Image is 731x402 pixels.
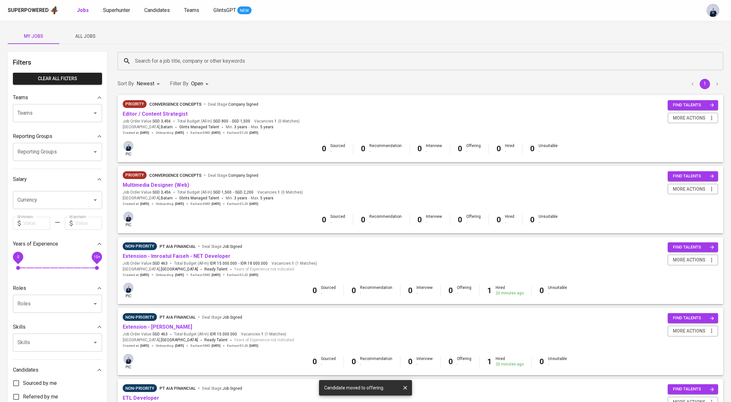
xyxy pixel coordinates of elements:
a: Teams [184,6,201,15]
a: Extension - [PERSON_NAME] [123,324,192,330]
span: Total Budget (All-In) [174,332,237,337]
span: Job Order Value [123,332,168,337]
span: 0 [17,254,19,259]
input: Value [75,217,102,230]
span: Convergence Concepts [149,102,201,107]
span: [GEOGRAPHIC_DATA] , [123,124,173,131]
p: Newest [137,80,154,88]
span: [GEOGRAPHIC_DATA] , [123,266,198,273]
div: Hired [505,143,514,154]
span: Deal Stage : [202,315,242,320]
b: 0 [530,144,535,153]
span: SGD 463 [152,332,168,337]
span: Earliest ECJD : [227,344,258,348]
span: IDR 15.000.000 [210,332,237,337]
span: Onboarding : [156,202,184,206]
div: Hired [496,356,524,367]
div: Interview [426,143,442,154]
p: Reporting Groups [13,132,52,140]
div: - [417,291,433,296]
b: 0 [530,215,535,224]
span: [DATE] [175,202,184,206]
a: Extension - Imroatul Faiseh - NET Developer [123,253,231,259]
b: 0 [352,286,356,295]
span: Deal Stage : [202,386,242,391]
p: Years of Experience [13,240,58,248]
div: - [330,220,345,225]
span: [DATE] [249,273,258,277]
div: Open [191,78,211,90]
div: Skills [13,321,102,333]
button: more actions [668,113,718,123]
span: find talents [673,173,714,180]
span: [DATE] [249,202,258,206]
b: 0 [322,215,326,224]
span: Deal Stage : [208,173,258,178]
div: - [321,291,336,296]
span: Priority [123,172,147,178]
span: Batam [161,124,173,131]
div: - [505,149,514,154]
div: Salary [13,173,102,186]
span: Ready Talent [204,338,228,342]
span: Min. [226,125,247,129]
div: Offering [457,285,471,296]
b: 0 [352,357,356,366]
b: 0 [408,357,413,366]
div: Newest [137,78,162,90]
div: Extension [123,242,157,250]
span: Created at : [123,202,149,206]
button: Open [91,299,100,308]
h6: Filters [13,57,102,68]
span: Deal Stage : [202,244,242,249]
span: Total Budget (All-In) [177,119,250,124]
b: 0 [497,215,501,224]
span: Created at : [123,273,149,277]
div: New Job received from Demand Team [123,100,147,108]
div: Unsuitable [548,285,567,296]
div: Teams [13,91,102,104]
div: - [360,291,392,296]
span: Priority [123,101,147,107]
div: Interview [426,214,442,225]
span: Company Signed [228,102,258,107]
span: [DATE] [211,131,221,135]
p: Skills [13,323,26,331]
input: Value [23,217,50,230]
span: 1 [260,332,263,337]
img: annisa@glints.com [123,212,133,222]
img: annisa@glints.com [123,283,133,293]
span: find talents [673,386,714,393]
span: Earliest ECJD : [227,131,258,135]
span: All Jobs [63,32,107,40]
span: - [238,261,239,266]
span: Teams [184,7,199,13]
b: 0 [448,286,453,295]
a: Multimedia Designer (Web) [123,182,189,188]
span: 10+ [93,254,100,259]
span: 3 years [234,196,247,200]
span: SGD 463 [152,261,168,266]
div: - [426,149,442,154]
span: [DATE] [175,344,184,348]
span: Created at : [123,131,149,135]
span: 3 years [234,125,247,129]
div: Offering [457,356,471,367]
div: 20 minutes ago [496,362,524,367]
span: SGD 3,456 [152,119,171,124]
div: Unsuitable [539,143,558,154]
span: more actions [673,256,705,264]
span: PT AIA FINANCIAL [160,244,196,249]
span: Max. [251,125,273,129]
span: more actions [673,114,705,122]
span: Vacancies ( 0 Matches ) [254,119,300,124]
span: [DATE] [211,202,221,206]
div: Offering [466,143,481,154]
p: Roles [13,284,26,292]
b: 0 [313,357,317,366]
span: IDR 15.000.000 [210,261,237,266]
span: Clear All filters [18,75,97,83]
p: Salary [13,175,27,183]
span: SGD 3,456 [152,190,171,195]
span: Job Order Value [123,119,171,124]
